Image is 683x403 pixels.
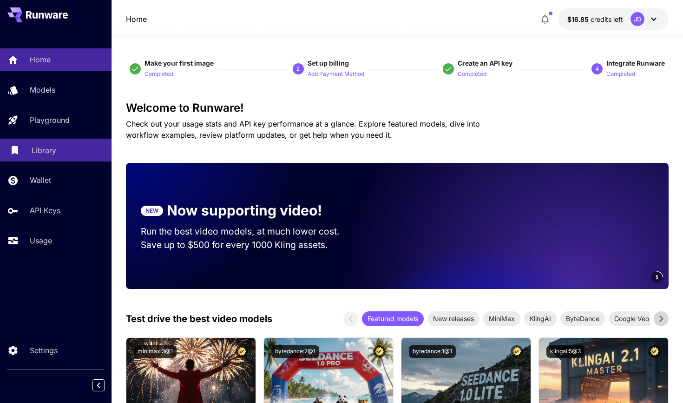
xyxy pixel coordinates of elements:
[236,345,248,358] button: Certified Model – Vetted for best performance and includes a commercial license.
[511,345,523,358] button: Certified Model – Vetted for best performance and includes a commercial license.
[483,314,520,323] span: MiniMax
[126,312,272,326] p: Test drive the best video models
[30,114,70,126] p: Playground
[308,59,349,67] span: Set up billing
[524,314,557,323] span: KlingAI
[558,8,669,30] button: $16.8488JD
[567,14,623,24] div: $16.8488
[609,311,655,326] div: Google Veo
[609,314,655,323] span: Google Veo
[409,345,456,358] button: bytedance:1@1
[630,12,644,26] div: JD
[144,59,214,67] span: Make your first image
[596,65,599,73] p: 4
[483,311,520,326] div: MiniMax
[30,84,55,95] p: Models
[560,311,605,326] div: ByteDance
[141,238,357,252] p: Save up to $500 for every 1000 Kling assets.
[427,314,479,323] span: New releases
[567,15,591,23] span: $16.85
[308,70,364,79] p: Add Payment Method
[30,175,51,186] p: Wallet
[656,274,658,281] span: 5
[126,119,480,140] span: Check out your usage stats and API key performance at a glance. Explore featured models, dive int...
[524,311,557,326] div: KlingAI
[30,235,52,246] p: Usage
[606,68,635,79] button: Completed
[546,345,584,358] button: klingai:5@3
[30,345,58,356] p: Settings
[144,70,173,79] p: Completed
[362,311,424,326] div: Featured models
[591,15,623,23] span: credits left
[648,345,661,358] button: Certified Model – Vetted for best performance and includes a commercial license.
[134,345,177,358] button: minimax:3@1
[126,13,147,25] a: Home
[167,200,322,221] p: Now supporting video!
[30,205,60,216] p: API Keys
[296,65,300,73] p: 2
[32,145,56,156] p: Library
[126,13,147,25] nav: breadcrumb
[99,377,112,394] div: Collapse sidebar
[141,225,357,238] p: Run the best video models, at much lower cost.
[458,68,486,79] button: Completed
[271,345,319,358] button: bytedance:2@1
[427,311,479,326] div: New releases
[144,68,173,79] button: Completed
[606,70,635,79] p: Completed
[92,379,105,391] button: Collapse sidebar
[373,345,386,358] button: Certified Model – Vetted for best performance and includes a commercial license.
[126,101,669,114] h3: Welcome to Runware!
[606,59,665,67] span: Integrate Runware
[560,314,605,323] span: ByteDance
[308,68,364,79] button: Add Payment Method
[458,70,486,79] p: Completed
[458,59,512,67] span: Create an API key
[362,314,424,323] span: Featured models
[30,54,51,65] p: Home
